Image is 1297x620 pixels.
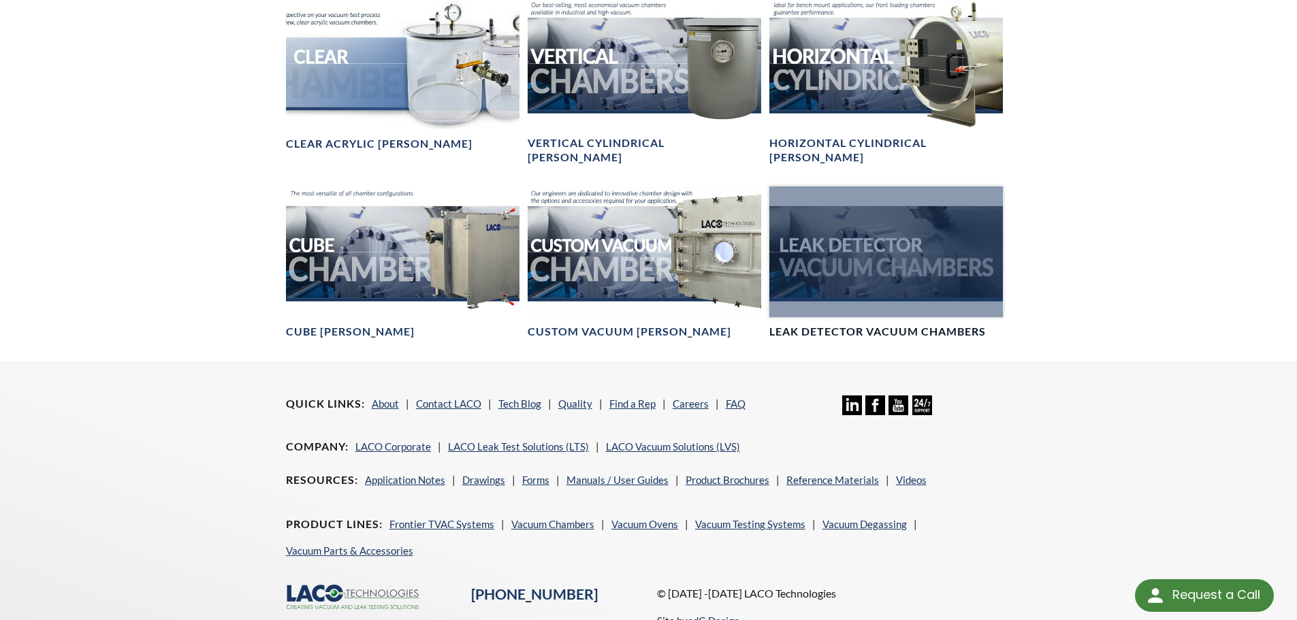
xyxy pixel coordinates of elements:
[1144,585,1166,606] img: round button
[822,518,907,530] a: Vacuum Degassing
[769,136,1003,165] h4: Horizontal Cylindrical [PERSON_NAME]
[462,474,505,486] a: Drawings
[286,137,473,151] h4: Clear Acrylic [PERSON_NAME]
[365,474,445,486] a: Application Notes
[558,397,592,410] a: Quality
[609,397,656,410] a: Find a Rep
[372,397,399,410] a: About
[528,325,731,339] h4: Custom Vacuum [PERSON_NAME]
[471,585,598,603] a: [PHONE_NUMBER]
[286,186,519,340] a: Cube Chambers headerCube [PERSON_NAME]
[389,518,494,530] a: Frontier TVAC Systems
[286,440,349,454] h4: Company
[726,397,746,410] a: FAQ
[522,474,549,486] a: Forms
[611,518,678,530] a: Vacuum Ovens
[355,440,431,453] a: LACO Corporate
[786,474,879,486] a: Reference Materials
[498,397,541,410] a: Tech Blog
[286,473,358,487] h4: Resources
[416,397,481,410] a: Contact LACO
[769,325,986,339] h4: Leak Detector Vacuum Chambers
[286,544,413,557] a: Vacuum Parts & Accessories
[673,397,709,410] a: Careers
[912,395,932,415] img: 24/7 Support Icon
[286,397,365,411] h4: Quick Links
[686,474,769,486] a: Product Brochures
[528,136,761,165] h4: Vertical Cylindrical [PERSON_NAME]
[606,440,740,453] a: LACO Vacuum Solutions (LVS)
[566,474,669,486] a: Manuals / User Guides
[528,186,761,340] a: Custom Vacuum Chamber headerCustom Vacuum [PERSON_NAME]
[1172,579,1260,610] div: Request a Call
[286,325,415,339] h4: Cube [PERSON_NAME]
[657,585,1012,602] p: © [DATE] -[DATE] LACO Technologies
[1135,579,1274,612] div: Request a Call
[769,186,1003,340] a: Leak Test Vacuum Chambers headerLeak Detector Vacuum Chambers
[286,517,383,532] h4: Product Lines
[695,518,805,530] a: Vacuum Testing Systems
[448,440,589,453] a: LACO Leak Test Solutions (LTS)
[912,405,932,417] a: 24/7 Support
[896,474,927,486] a: Videos
[511,518,594,530] a: Vacuum Chambers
